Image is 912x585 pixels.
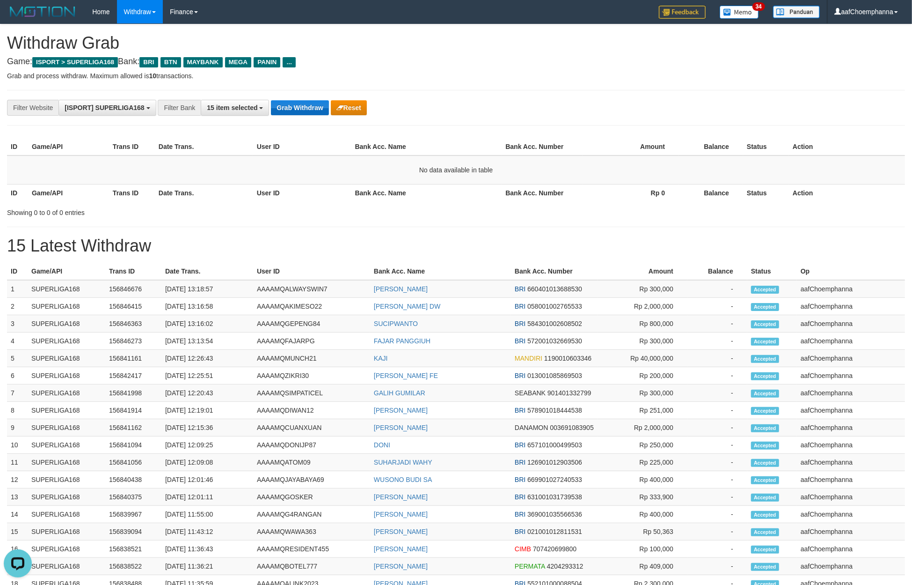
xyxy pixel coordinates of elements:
[7,204,373,217] div: Showing 0 to 0 of 0 entries
[105,263,161,280] th: Trans ID
[687,385,747,402] td: -
[743,138,789,156] th: Status
[751,494,779,502] span: Accepted
[370,263,511,280] th: Bank Acc. Name
[28,437,105,454] td: SUPERLIGA168
[28,506,105,523] td: SUPERLIGA168
[511,263,598,280] th: Bank Acc. Number
[28,419,105,437] td: SUPERLIGA168
[687,558,747,575] td: -
[28,350,105,367] td: SUPERLIGA168
[797,350,905,367] td: aafChoemphanna
[789,184,905,201] th: Action
[515,424,548,431] span: DANAMON
[253,263,370,280] th: User ID
[32,57,118,67] span: ISPORT > SUPERLIGA168
[515,476,525,483] span: BRI
[7,471,28,489] td: 12
[797,506,905,523] td: aafChoemphanna
[105,280,161,298] td: 156846676
[28,489,105,506] td: SUPERLIGA168
[7,419,28,437] td: 9
[515,493,525,501] span: BRI
[797,523,905,541] td: aafChoemphanna
[161,419,253,437] td: [DATE] 12:15:36
[253,280,370,298] td: AAAAMQALWAYSWIN7
[679,184,743,201] th: Balance
[751,563,779,571] span: Accepted
[544,355,591,362] span: Copy 1190010603346 to clipboard
[659,6,706,19] img: Feedback.jpg
[515,563,545,570] span: PERMATA
[105,541,161,558] td: 156838521
[598,298,687,315] td: Rp 2,000,000
[7,523,28,541] td: 15
[598,506,687,523] td: Rp 400,000
[598,523,687,541] td: Rp 50,363
[7,506,28,523] td: 14
[687,280,747,298] td: -
[105,402,161,419] td: 156841914
[374,493,428,501] a: [PERSON_NAME]
[687,367,747,385] td: -
[679,138,743,156] th: Balance
[547,389,591,397] span: Copy 901401332799 to clipboard
[583,138,679,156] th: Amount
[161,402,253,419] td: [DATE] 12:19:01
[253,506,370,523] td: AAAAMQG4RANGAN
[374,337,430,345] a: FAJAR PANGGIUH
[751,407,779,415] span: Accepted
[374,528,428,535] a: [PERSON_NAME]
[7,263,28,280] th: ID
[7,437,28,454] td: 10
[751,303,779,311] span: Accepted
[7,237,905,255] h1: 15 Latest Withdraw
[797,280,905,298] td: aafChoemphanna
[515,459,525,466] span: BRI
[527,337,582,345] span: Copy 572001032669530 to clipboard
[598,437,687,454] td: Rp 250,000
[374,285,428,293] a: [PERSON_NAME]
[331,100,367,115] button: Reset
[797,402,905,419] td: aafChoemphanna
[598,402,687,419] td: Rp 251,000
[253,402,370,419] td: AAAAMQDIWAN12
[751,476,779,484] span: Accepted
[105,367,161,385] td: 156842417
[161,558,253,575] td: [DATE] 11:36:21
[527,372,582,379] span: Copy 013001085869503 to clipboard
[374,459,432,466] a: SUHARJADI WAHY
[161,298,253,315] td: [DATE] 13:16:58
[515,372,525,379] span: BRI
[183,57,223,67] span: MAYBANK
[527,459,582,466] span: Copy 126901012903506 to clipboard
[598,350,687,367] td: Rp 40,000,000
[515,511,525,518] span: BRI
[253,489,370,506] td: AAAAMQGOSKER
[351,138,502,156] th: Bank Acc. Name
[797,315,905,333] td: aafChoemphanna
[7,34,905,52] h1: Withdraw Grab
[105,419,161,437] td: 156841162
[253,437,370,454] td: AAAAMQDONIJP87
[351,184,502,201] th: Bank Acc. Name
[687,263,747,280] th: Balance
[797,489,905,506] td: aafChoemphanna
[105,298,161,315] td: 156846415
[515,355,542,362] span: MANDIRI
[7,333,28,350] td: 4
[28,454,105,471] td: SUPERLIGA168
[28,541,105,558] td: SUPERLIGA168
[155,184,253,201] th: Date Trans.
[598,333,687,350] td: Rp 300,000
[751,442,779,450] span: Accepted
[253,471,370,489] td: AAAAMQJAYABAYA69
[598,263,687,280] th: Amount
[253,419,370,437] td: AAAAMQCUANXUAN
[7,541,28,558] td: 16
[797,541,905,558] td: aafChoemphanna
[105,489,161,506] td: 156840375
[28,471,105,489] td: SUPERLIGA168
[253,333,370,350] td: AAAAMQFAJARPG
[28,138,109,156] th: Game/API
